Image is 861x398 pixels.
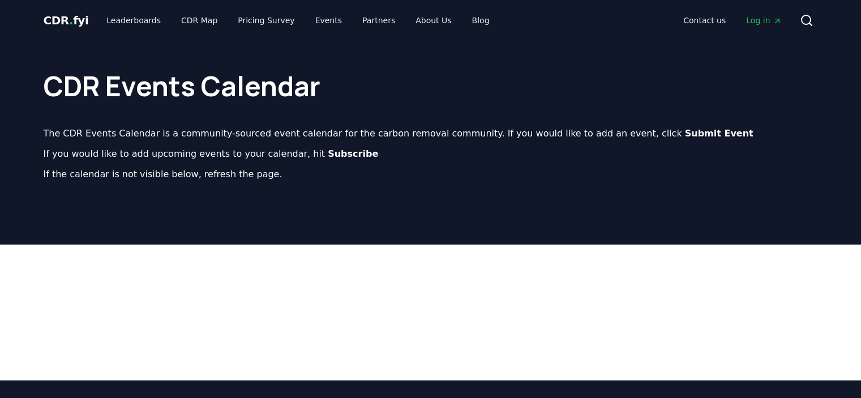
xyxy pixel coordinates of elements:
[97,10,498,31] nav: Main
[674,10,735,31] a: Contact us
[44,12,89,28] a: CDR.fyi
[328,148,378,159] b: Subscribe
[306,10,351,31] a: Events
[463,10,499,31] a: Blog
[746,15,781,26] span: Log in
[353,10,404,31] a: Partners
[44,14,89,27] span: CDR fyi
[44,50,818,100] h1: CDR Events Calendar
[674,10,790,31] nav: Main
[44,168,818,181] p: If the calendar is not visible below, refresh the page.
[406,10,460,31] a: About Us
[172,10,226,31] a: CDR Map
[97,10,170,31] a: Leaderboards
[229,10,303,31] a: Pricing Survey
[69,14,73,27] span: .
[685,128,753,139] b: Submit Event
[737,10,790,31] a: Log in
[44,127,818,140] p: The CDR Events Calendar is a community-sourced event calendar for the carbon removal community. I...
[44,147,818,161] p: If you would like to add upcoming events to your calendar, hit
